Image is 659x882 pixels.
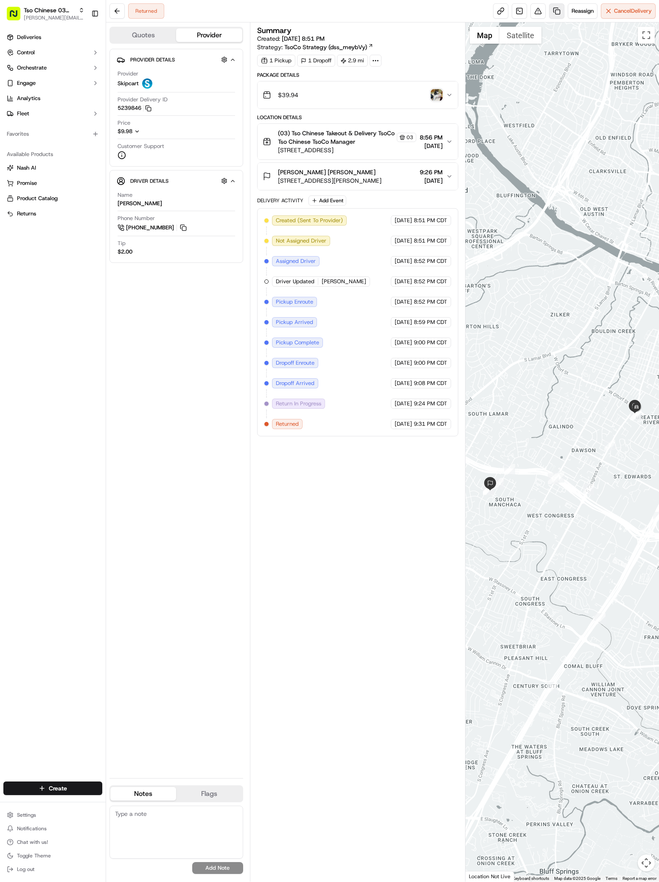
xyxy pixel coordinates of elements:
[638,27,655,44] button: Toggle fullscreen view
[604,440,615,451] div: 6
[483,483,494,494] div: 13
[554,876,600,881] span: Map data ©2025 Google
[276,420,299,428] span: Returned
[8,34,154,47] p: Welcome 👋
[5,186,68,201] a: 📗Knowledge Base
[3,148,102,161] div: Available Products
[7,179,99,187] a: Promise
[548,473,559,484] div: 17
[395,237,412,245] span: [DATE]
[17,190,65,198] span: Knowledge Base
[118,128,132,135] span: $9.98
[70,131,73,138] span: •
[110,787,176,801] button: Notes
[414,359,447,367] span: 9:00 PM CDT
[414,298,447,306] span: 8:52 PM CDT
[468,871,496,882] img: Google
[547,682,558,693] div: 1
[3,823,102,835] button: Notifications
[276,380,314,387] span: Dropoff Arrived
[3,836,102,848] button: Chat with us!
[118,240,126,247] span: Tip
[284,43,367,51] span: TsoCo Strategy (dss_meybVy)
[278,129,395,146] span: (03) Tso Chinese Takeout & Delivery TsoCo Tso Chinese TsoCo Manager
[118,223,188,232] a: [PHONE_NUMBER]
[130,178,168,184] span: Driver Details
[84,210,103,217] span: Pylon
[3,850,102,862] button: Toggle Theme
[468,871,496,882] a: Open this area in Google Maps (opens a new window)
[17,33,41,41] span: Deliveries
[142,78,152,89] img: profile_skipcart_partner.png
[118,128,192,135] button: $9.98
[3,61,102,75] button: Orchestrate
[504,464,515,475] div: 8
[631,409,642,420] div: 19
[466,871,514,882] div: Location Not Live
[638,854,655,871] button: Map camera controls
[75,131,93,138] span: [DATE]
[276,359,314,367] span: Dropoff Enroute
[595,613,606,624] div: 2
[3,107,102,120] button: Fleet
[278,146,416,154] span: [STREET_ADDRESS]
[395,380,412,387] span: [DATE]
[3,46,102,59] button: Control
[118,104,151,112] button: 5239846
[7,210,99,218] a: Returns
[395,278,412,285] span: [DATE]
[38,81,139,89] div: Start new chat
[24,6,75,14] button: Tso Chinese 03 TsoCo
[583,484,594,495] div: 18
[8,190,15,197] div: 📗
[8,8,25,25] img: Nash
[118,70,138,78] span: Provider
[414,420,447,428] span: 9:31 PM CDT
[276,257,316,265] span: Assigned Driver
[322,278,366,285] span: [PERSON_NAME]
[420,168,443,176] span: 9:26 PM
[60,210,103,217] a: Powered byPylon
[3,809,102,821] button: Settings
[395,420,412,428] span: [DATE]
[24,14,84,21] span: [PERSON_NAME][EMAIL_ADDRESS][DOMAIN_NAME]
[257,197,303,204] div: Delivery Activity
[420,176,443,185] span: [DATE]
[395,298,412,306] span: [DATE]
[276,298,313,306] span: Pickup Enroute
[17,866,34,873] span: Log out
[3,31,102,44] a: Deliveries
[17,64,47,72] span: Orchestrate
[49,784,67,793] span: Create
[17,195,58,202] span: Product Catalog
[257,114,458,121] div: Location Details
[337,55,368,67] div: 2.9 mi
[395,359,412,367] span: [DATE]
[3,92,102,105] a: Analytics
[8,123,22,137] img: Charles Folsom
[3,207,102,220] button: Returns
[278,168,376,176] span: [PERSON_NAME] [PERSON_NAME]
[414,339,447,346] span: 9:00 PM CDT
[80,190,136,198] span: API Documentation
[7,164,99,172] a: Nash AI
[22,55,153,64] input: Got a question? Start typing here...
[297,55,335,67] div: 1 Dropoff
[118,200,162,207] div: [PERSON_NAME]
[414,237,447,245] span: 8:51 PM CDT
[278,91,298,99] span: $39.94
[7,195,99,202] a: Product Catalog
[568,3,597,19] button: Reassign
[258,163,458,190] button: [PERSON_NAME] [PERSON_NAME][STREET_ADDRESS][PERSON_NAME]9:26 PM[DATE]
[395,318,412,326] span: [DATE]
[3,3,88,24] button: Tso Chinese 03 TsoCo[PERSON_NAME][EMAIL_ADDRESS][DOMAIN_NAME]
[132,109,154,119] button: See all
[276,318,313,326] span: Pickup Arrived
[420,133,443,142] span: 8:56 PM
[18,81,33,96] img: 8571987876998_91fb9ceb93ad5c398215_72.jpg
[414,318,447,326] span: 8:59 PM CDT
[308,195,346,206] button: Add Event
[493,478,504,489] div: 16
[257,27,292,34] h3: Summary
